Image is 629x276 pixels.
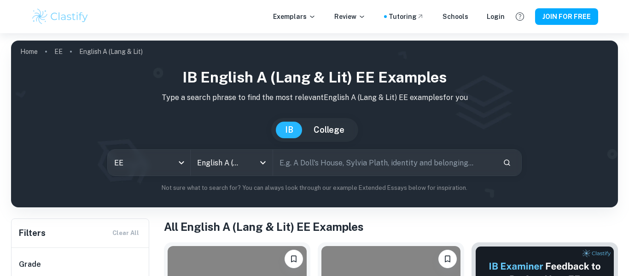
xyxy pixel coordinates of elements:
h6: Grade [19,259,142,270]
button: Help and Feedback [512,9,528,24]
a: Schools [443,12,468,22]
a: Tutoring [389,12,424,22]
a: EE [54,45,63,58]
button: IB [276,122,303,138]
button: Open [256,156,269,169]
button: Search [499,155,515,170]
img: Clastify logo [31,7,89,26]
button: JOIN FOR FREE [535,8,598,25]
h1: IB English A (Lang & Lit) EE examples [18,66,611,88]
p: Exemplars [273,12,316,22]
a: Home [20,45,38,58]
h6: Filters [19,227,46,240]
button: Please log in to bookmark exemplars [438,250,457,268]
input: E.g. A Doll's House, Sylvia Plath, identity and belonging... [273,150,495,176]
a: Login [487,12,505,22]
button: College [304,122,354,138]
h1: All English A (Lang & Lit) EE Examples [164,218,618,235]
p: Not sure what to search for? You can always look through our example Extended Essays below for in... [18,183,611,193]
p: English A (Lang & Lit) [79,47,143,57]
button: Please log in to bookmark exemplars [285,250,303,268]
div: EE [108,150,190,176]
p: Review [334,12,366,22]
p: Type a search phrase to find the most relevant English A (Lang & Lit) EE examples for you [18,92,611,103]
img: profile cover [11,41,618,207]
